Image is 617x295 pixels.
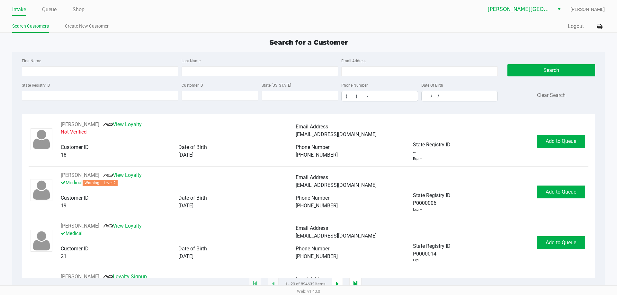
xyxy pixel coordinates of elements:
[421,82,443,88] label: Date Of Birth
[296,203,338,209] span: [PHONE_NUMBER]
[413,258,422,263] div: Exp: --
[83,180,118,186] span: Warning – Level 2
[178,152,193,158] span: [DATE]
[413,142,451,148] span: State Registry ID
[249,278,261,291] app-submit-button: Move to first page
[568,22,584,30] button: Logout
[61,230,296,237] p: Medical
[61,273,99,281] button: See customer info
[342,91,418,101] input: Format: (999) 999-9999
[178,246,207,252] span: Date of Birth
[413,207,422,213] div: Exp: --
[178,203,193,209] span: [DATE]
[341,58,366,64] label: Email Address
[341,82,368,88] label: Phone Number
[297,289,320,294] span: Web: v1.40.0
[296,225,328,231] span: Email Address
[182,82,203,88] label: Customer ID
[296,195,329,201] span: Phone Number
[507,64,595,76] button: Search
[537,91,566,99] button: Clear Search
[270,39,348,46] span: Search for a Customer
[537,236,585,249] button: Add to Queue
[413,149,416,156] span: --
[61,152,67,158] span: 18
[421,91,498,101] kendo-maskedtextbox: Format: MM/DD/YYYY
[554,4,564,15] button: Select
[332,278,343,291] app-submit-button: Next
[61,128,296,136] p: Not Verified
[12,5,26,14] a: Intake
[103,223,142,229] a: View Loyalty
[61,144,89,150] span: Customer ID
[178,253,193,259] span: [DATE]
[61,222,99,230] button: See customer info
[268,278,279,291] app-submit-button: Previous
[296,276,328,282] span: Email Address
[103,273,147,280] a: Loyalty Signup
[182,58,201,64] label: Last Name
[103,172,142,178] a: View Loyalty
[570,6,605,13] span: [PERSON_NAME]
[546,189,576,195] span: Add to Queue
[546,138,576,144] span: Add to Queue
[296,124,328,130] span: Email Address
[61,203,67,209] span: 19
[296,131,377,137] span: [EMAIL_ADDRESS][DOMAIN_NAME]
[296,253,338,259] span: [PHONE_NUMBER]
[22,82,50,88] label: State Registry ID
[422,91,498,101] input: Format: MM/DD/YYYY
[537,135,585,148] button: Add to Queue
[341,91,418,101] kendo-maskedtextbox: Format: (999) 999-9999
[61,121,99,128] button: See customer info
[413,156,422,162] div: Exp: --
[22,58,41,64] label: First Name
[73,5,85,14] a: Shop
[285,281,326,287] span: 1 - 20 of 894632 items
[413,192,451,198] span: State Registry ID
[413,250,436,258] span: P0000014
[103,121,142,127] a: View Loyalty
[61,195,89,201] span: Customer ID
[546,239,576,246] span: Add to Queue
[61,171,99,179] button: See customer info
[413,243,451,249] span: State Registry ID
[537,186,585,198] button: Add to Queue
[296,174,328,180] span: Email Address
[296,152,338,158] span: [PHONE_NUMBER]
[178,195,207,201] span: Date of Birth
[12,22,49,30] a: Search Customers
[65,22,109,30] a: Create New Customer
[296,233,377,239] span: [EMAIL_ADDRESS][DOMAIN_NAME]
[413,199,436,207] span: P0000006
[488,5,550,13] span: [PERSON_NAME][GEOGRAPHIC_DATA]
[349,278,362,291] app-submit-button: Move to last page
[262,82,291,88] label: State [US_STATE]
[61,179,296,187] p: Medical
[61,246,89,252] span: Customer ID
[42,5,57,14] a: Queue
[178,144,207,150] span: Date of Birth
[296,144,329,150] span: Phone Number
[296,246,329,252] span: Phone Number
[61,253,67,259] span: 21
[296,182,377,188] span: [EMAIL_ADDRESS][DOMAIN_NAME]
